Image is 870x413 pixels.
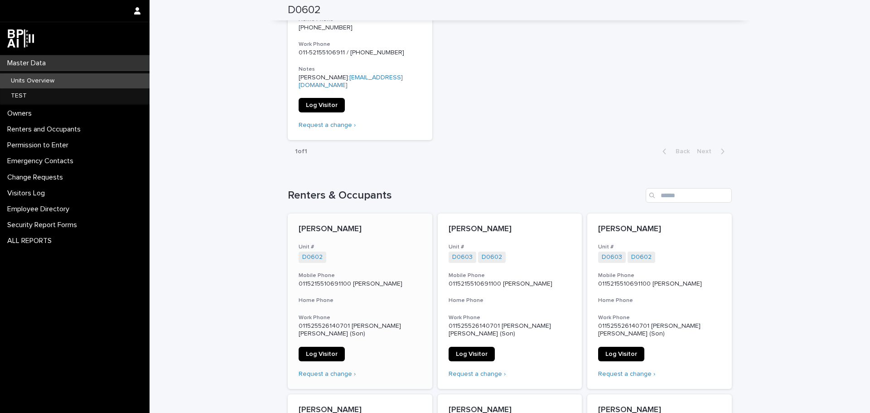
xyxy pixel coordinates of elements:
h3: Mobile Phone [449,272,571,279]
p: [PERSON_NAME] [598,224,721,234]
p: [PERSON_NAME] [299,224,421,234]
h3: Work Phone [598,314,721,321]
a: 011525526140701 [PERSON_NAME] [PERSON_NAME] (Son) [598,323,702,337]
h3: Home Phone [299,297,421,304]
a: Request a change › [598,371,655,377]
h3: Work Phone [299,41,421,48]
p: Master Data [4,59,53,68]
p: Security Report Forms [4,221,84,229]
a: D0602 [302,253,323,261]
p: Owners [4,109,39,118]
p: Visitors Log [4,189,52,198]
a: Log Visitor [299,347,345,361]
a: Request a change › [299,371,356,377]
h3: Work Phone [449,314,571,321]
a: Log Visitor [299,98,345,112]
h3: Unit # [449,243,571,251]
h3: Home Phone [449,297,571,304]
h2: D0602 [288,4,321,17]
p: Change Requests [4,173,70,182]
span: Log Visitor [306,102,338,108]
a: [PERSON_NAME]Unit #D0603 D0602 Mobile Phone0115215510691100 [PERSON_NAME]Home PhoneWork Phone0115... [587,214,732,389]
h3: Mobile Phone [299,272,421,279]
a: 0115215510691100 [PERSON_NAME] [299,281,402,287]
a: D0602 [482,253,502,261]
a: 0115215510691100 [PERSON_NAME] [598,281,702,287]
h3: Unit # [299,243,421,251]
p: [PERSON_NAME]: [299,74,421,89]
a: D0603 [452,253,473,261]
h3: Work Phone [299,314,421,321]
span: Log Visitor [306,351,338,357]
a: [PERSON_NAME]Unit #D0602 Mobile Phone0115215510691100 [PERSON_NAME]Home PhoneWork Phone0115255261... [288,214,432,389]
a: [PERSON_NAME]Unit #D0603 D0602 Mobile Phone0115215510691100 [PERSON_NAME]Home PhoneWork Phone0115... [438,214,582,389]
span: Log Visitor [456,351,488,357]
a: 011-52155106911 / [PHONE_NUMBER] [299,49,404,56]
h3: Home Phone [598,297,721,304]
p: Renters and Occupants [4,125,88,134]
a: 011525526140701 [PERSON_NAME] [PERSON_NAME] (Son) [299,323,403,337]
h3: Unit # [598,243,721,251]
span: Log Visitor [605,351,637,357]
a: Log Visitor [598,347,644,361]
p: [PERSON_NAME] [449,224,571,234]
p: ALL REPORTS [4,237,59,245]
a: 011525526140701 [PERSON_NAME] [PERSON_NAME] (Son) [449,323,553,337]
a: Log Visitor [449,347,495,361]
a: D0602 [631,253,652,261]
a: [EMAIL_ADDRESS][DOMAIN_NAME] [299,74,403,88]
p: 1 of 1 [288,141,314,163]
button: Next [693,147,732,155]
p: Emergency Contacts [4,157,81,165]
a: Request a change › [449,371,506,377]
a: 0115215510691100 [PERSON_NAME] [449,281,552,287]
p: Employee Directory [4,205,77,214]
h1: Renters & Occupants [288,189,642,202]
a: D0603 [602,253,622,261]
img: dwgmcNfxSF6WIOOXiGgu [7,29,34,48]
input: Search [646,188,732,203]
span: Next [697,148,717,155]
a: Request a change › [299,122,356,128]
button: Back [655,147,693,155]
span: Back [670,148,690,155]
p: Permission to Enter [4,141,76,150]
p: TEST [4,92,34,100]
h3: Mobile Phone [598,272,721,279]
h3: Notes [299,66,421,73]
a: [PHONE_NUMBER] [299,24,353,31]
p: Units Overview [4,77,62,85]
